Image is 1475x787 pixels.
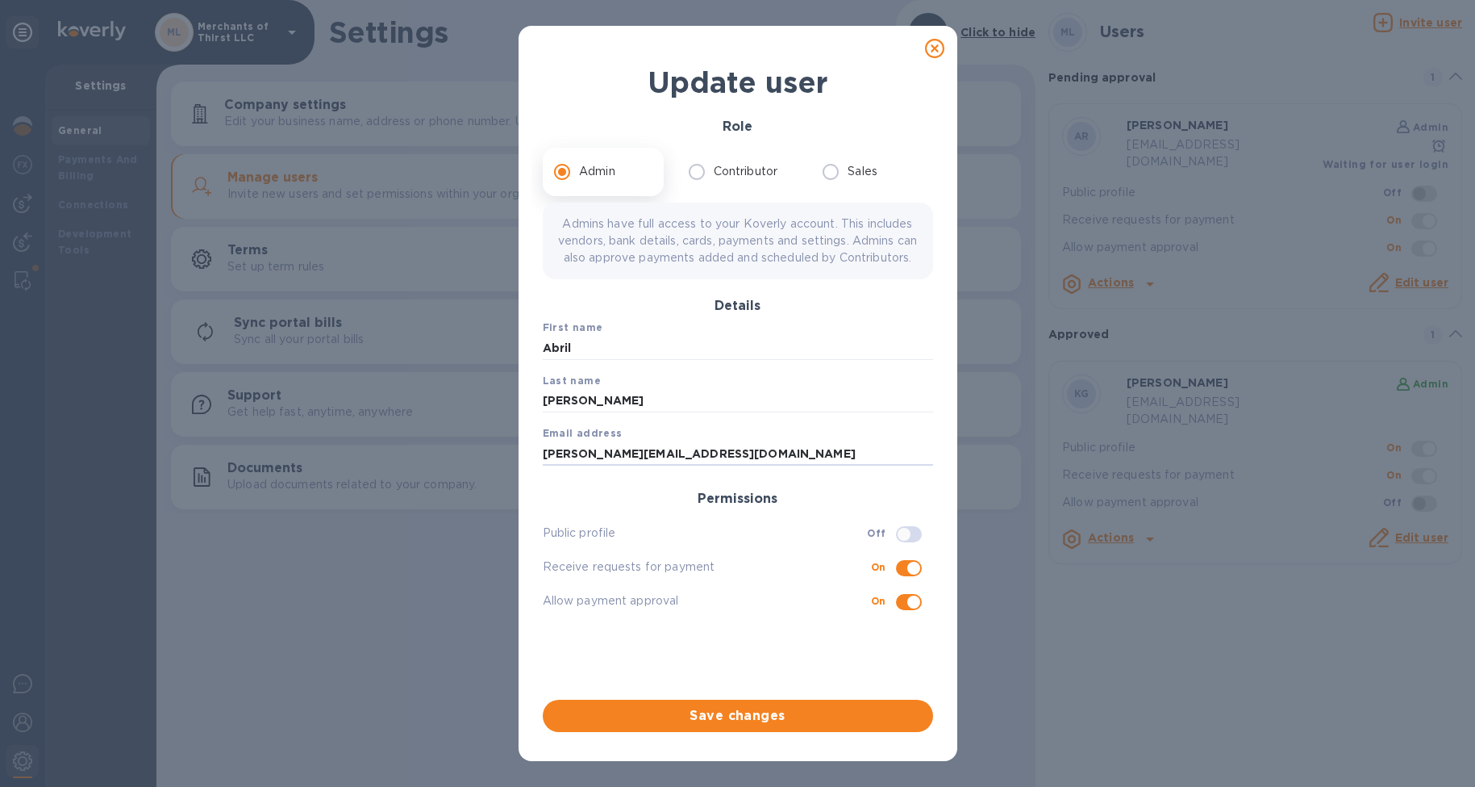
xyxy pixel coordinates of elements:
[543,592,871,609] p: Allow payment approval
[543,375,602,387] b: Last name
[579,163,615,180] p: Admin
[848,163,877,180] p: Sales
[867,527,885,539] b: Off
[543,700,933,732] button: Save changes
[543,389,933,413] input: Enter last name
[648,65,827,100] b: Update user
[543,119,933,135] h3: Role
[543,525,868,542] p: Public profile
[543,321,603,333] b: First name
[543,427,623,439] b: Email address
[543,492,933,507] h3: Permissions
[714,163,777,180] p: Contributor
[543,336,933,360] input: Enter first name
[556,216,920,266] p: Admins have full access to your Koverly account. This includes vendors, bank details, cards, paym...
[871,561,886,573] b: On
[871,595,886,607] b: On
[556,706,920,726] span: Save changes
[543,148,933,196] div: role
[543,299,933,314] h3: Details
[543,559,871,576] p: Receive requests for payment
[543,442,933,466] input: Enter email address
